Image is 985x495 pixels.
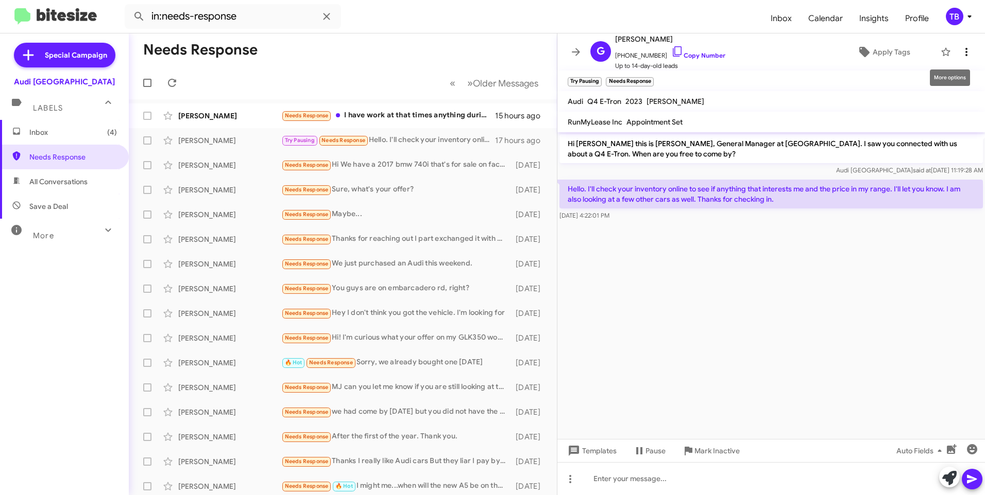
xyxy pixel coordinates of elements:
[178,456,281,467] div: [PERSON_NAME]
[511,333,549,343] div: [DATE]
[281,357,511,368] div: Sorry, we already bought one [DATE]
[511,259,549,269] div: [DATE]
[285,310,329,316] span: Needs Response
[281,480,511,492] div: I might me...when will the new A5 be on the lot?
[467,77,473,90] span: »
[511,358,549,368] div: [DATE]
[913,166,931,174] span: said at
[557,441,625,460] button: Templates
[281,233,511,245] div: Thanks for reaching out I part exchanged it with Porsche Marin
[285,458,329,465] span: Needs Response
[671,51,725,59] a: Copy Number
[615,61,725,71] span: Up to 14-day-old leads
[444,73,462,94] button: Previous
[178,135,281,146] div: [PERSON_NAME]
[281,110,495,121] div: I have work at that times anything during the weekends
[285,384,329,391] span: Needs Response
[285,236,329,242] span: Needs Response
[495,111,549,121] div: 15 hours ago
[285,334,329,341] span: Needs Response
[587,97,621,106] span: Q4 E-Tron
[281,208,511,220] div: Maybe...
[178,209,281,220] div: [PERSON_NAME]
[511,308,549,319] div: [DATE]
[281,381,511,393] div: MJ can you let me know if you are still looking at this particular car?
[285,162,329,168] span: Needs Response
[178,284,281,294] div: [PERSON_NAME]
[281,258,511,270] div: We just purchased an Audi this weekend.
[626,117,683,127] span: Appointment Set
[107,127,117,137] span: (4)
[178,333,281,343] div: [PERSON_NAME]
[33,103,63,113] span: Labels
[873,43,910,61] span: Apply Tags
[281,282,511,294] div: You guys are on embarcadero rd, right?
[511,382,549,393] div: [DATE]
[674,441,748,460] button: Mark Inactive
[178,358,281,368] div: [PERSON_NAME]
[281,431,511,443] div: After the first of the year. Thank you.
[281,406,511,418] div: we had come by [DATE] but you did not have the new Q8 audi [PERSON_NAME] wanted. if you want to s...
[615,45,725,61] span: [PHONE_NUMBER]
[309,359,353,366] span: Needs Response
[285,137,315,144] span: Try Pausing
[29,127,117,137] span: Inbox
[495,135,549,146] div: 17 hours ago
[178,382,281,393] div: [PERSON_NAME]
[511,234,549,244] div: [DATE]
[14,77,115,87] div: Audi [GEOGRAPHIC_DATA]
[285,285,329,292] span: Needs Response
[285,186,329,193] span: Needs Response
[930,69,970,86] div: More options
[285,409,329,415] span: Needs Response
[178,259,281,269] div: [PERSON_NAME]
[800,4,851,33] a: Calendar
[285,359,302,366] span: 🔥 Hot
[335,483,353,489] span: 🔥 Hot
[45,50,107,60] span: Special Campaign
[694,441,740,460] span: Mark Inactive
[285,260,329,267] span: Needs Response
[29,176,88,187] span: All Conversations
[178,111,281,121] div: [PERSON_NAME]
[606,77,653,86] small: Needs Response
[178,432,281,442] div: [PERSON_NAME]
[625,441,674,460] button: Pause
[444,73,545,94] nav: Page navigation example
[568,97,583,106] span: Audi
[143,42,258,58] h1: Needs Response
[511,185,549,195] div: [DATE]
[29,201,68,211] span: Save a Deal
[511,284,549,294] div: [DATE]
[851,4,897,33] a: Insights
[29,152,117,162] span: Needs Response
[33,231,54,240] span: More
[178,407,281,417] div: [PERSON_NAME]
[125,4,341,29] input: Search
[285,112,329,119] span: Needs Response
[568,77,602,86] small: Try Pausing
[566,441,617,460] span: Templates
[511,160,549,170] div: [DATE]
[511,456,549,467] div: [DATE]
[559,180,983,208] p: Hello. I'll check your inventory online to see if anything that interests me and the price in my ...
[568,117,622,127] span: RunMyLease Inc
[178,185,281,195] div: [PERSON_NAME]
[14,43,115,67] a: Special Campaign
[888,441,954,460] button: Auto Fields
[946,8,963,25] div: TB
[285,483,329,489] span: Needs Response
[178,308,281,319] div: [PERSON_NAME]
[473,78,538,89] span: Older Messages
[281,455,511,467] div: Thanks I really like Audi cars But they liar I pay by USD. But they give me spare tire Made in [G...
[897,4,937,33] a: Profile
[285,211,329,218] span: Needs Response
[461,73,545,94] button: Next
[511,407,549,417] div: [DATE]
[559,211,609,219] span: [DATE] 4:22:01 PM
[896,441,946,460] span: Auto Fields
[511,432,549,442] div: [DATE]
[178,234,281,244] div: [PERSON_NAME]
